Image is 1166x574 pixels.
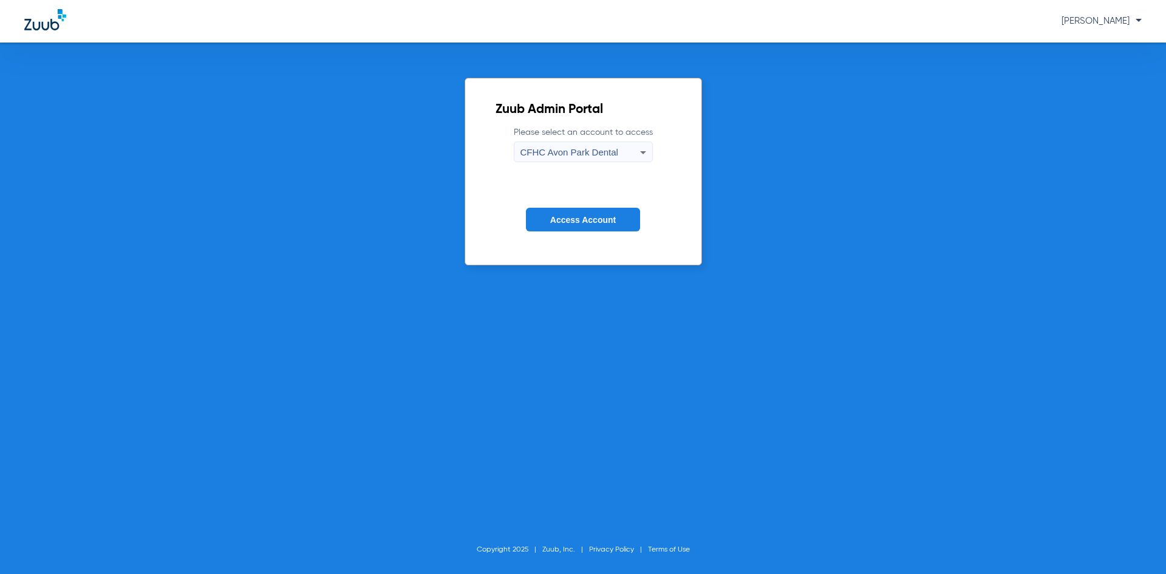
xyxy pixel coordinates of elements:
span: CFHC Avon Park Dental [520,147,618,157]
button: Access Account [526,208,640,231]
li: Copyright 2025 [477,544,542,556]
li: Zuub, Inc. [542,544,589,556]
a: Privacy Policy [589,546,634,553]
h2: Zuub Admin Portal [496,104,671,116]
a: Terms of Use [648,546,690,553]
span: [PERSON_NAME] [1062,16,1142,26]
label: Please select an account to access [514,126,653,162]
img: Zuub Logo [24,9,66,30]
span: Access Account [550,215,616,225]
